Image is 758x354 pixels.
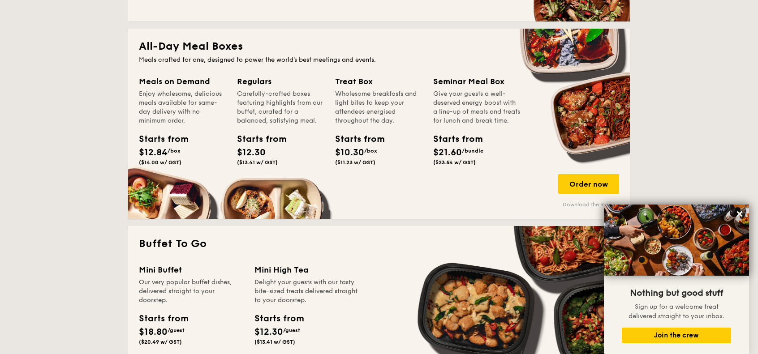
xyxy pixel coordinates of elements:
[433,132,474,146] div: Starts from
[335,75,422,88] div: Treat Box
[335,90,422,125] div: Wholesome breakfasts and light bites to keep your attendees energised throughout the day.
[237,147,266,158] span: $12.30
[433,75,521,88] div: Seminar Meal Box
[139,339,182,345] span: ($20.49 w/ GST)
[139,90,226,125] div: Enjoy wholesome, delicious meals available for same-day delivery with no minimum order.
[335,147,364,158] span: $10.30
[335,132,375,146] div: Starts from
[254,312,303,325] div: Starts from
[732,207,747,221] button: Close
[630,288,723,299] span: Nothing but good stuff
[254,278,359,305] div: Delight your guests with our tasty bite-sized treats delivered straight to your doorstep.
[433,90,521,125] div: Give your guests a well-deserved energy boost with a line-up of meals and treats for lunch and br...
[139,278,244,305] div: Our very popular buffet dishes, delivered straight to your doorstep.
[254,264,359,276] div: Mini High Tea
[237,90,324,125] div: Carefully-crafted boxes featuring highlights from our buffet, curated for a balanced, satisfying ...
[237,75,324,88] div: Regulars
[139,264,244,276] div: Mini Buffet
[139,132,179,146] div: Starts from
[283,327,300,333] span: /guest
[604,205,749,276] img: DSC07876-Edit02-Large.jpeg
[139,312,188,325] div: Starts from
[254,339,295,345] span: ($13.41 w/ GST)
[364,148,377,154] span: /box
[433,159,476,166] span: ($23.54 w/ GST)
[462,148,483,154] span: /bundle
[254,327,283,337] span: $12.30
[237,132,277,146] div: Starts from
[168,148,181,154] span: /box
[139,159,181,166] span: ($14.00 w/ GST)
[558,201,619,208] a: Download the menu
[139,75,226,88] div: Meals on Demand
[139,237,619,251] h2: Buffet To Go
[629,303,724,320] span: Sign up for a welcome treat delivered straight to your inbox.
[622,328,731,343] button: Join the crew
[139,147,168,158] span: $12.84
[139,39,619,54] h2: All-Day Meal Boxes
[558,174,619,194] div: Order now
[139,327,168,337] span: $18.80
[139,55,619,64] div: Meals crafted for one, designed to power the world's best meetings and events.
[335,159,375,166] span: ($11.23 w/ GST)
[237,159,278,166] span: ($13.41 w/ GST)
[433,147,462,158] span: $21.60
[168,327,185,333] span: /guest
